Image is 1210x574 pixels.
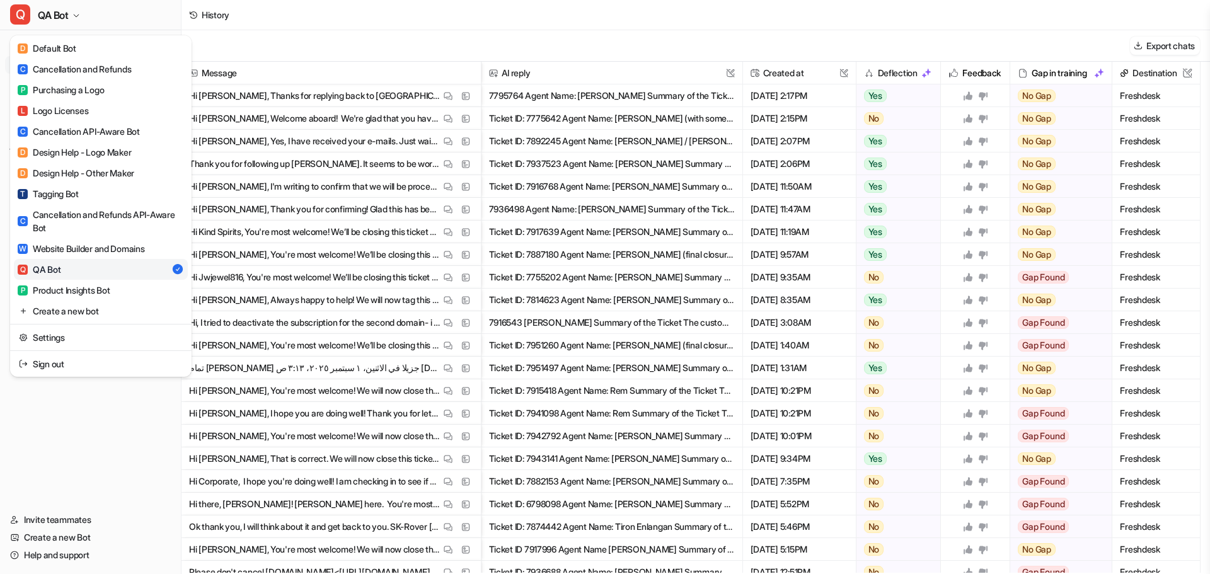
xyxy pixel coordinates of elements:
[18,104,88,117] div: Logo Licenses
[18,146,131,159] div: Design Help - Logo Maker
[18,166,134,180] div: Design Help - Other Maker
[18,127,28,137] span: C
[18,285,28,296] span: P
[10,35,192,377] div: QQA Bot
[18,263,60,276] div: QA Bot
[14,327,188,348] a: Settings
[19,304,28,318] img: reset
[18,83,104,96] div: Purchasing a Logo
[19,331,28,344] img: reset
[14,301,188,321] a: Create a new bot
[18,265,28,275] span: Q
[18,242,144,255] div: Website Builder and Domains
[18,216,28,226] span: C
[18,189,28,199] span: T
[38,6,69,24] span: QA Bot
[18,187,79,200] div: Tagging Bot
[19,357,28,370] img: reset
[18,168,28,178] span: D
[18,208,184,234] div: Cancellation and Refunds API-Aware Bot
[18,85,28,95] span: P
[18,106,28,116] span: L
[10,4,30,25] span: Q
[14,353,188,374] a: Sign out
[18,62,131,76] div: Cancellation and Refunds
[18,42,76,55] div: Default Bot
[18,244,28,254] span: W
[18,125,140,138] div: Cancellation API-Aware Bot
[18,64,28,74] span: C
[18,284,110,297] div: Product Insights Bot
[18,43,28,54] span: D
[18,147,28,158] span: D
